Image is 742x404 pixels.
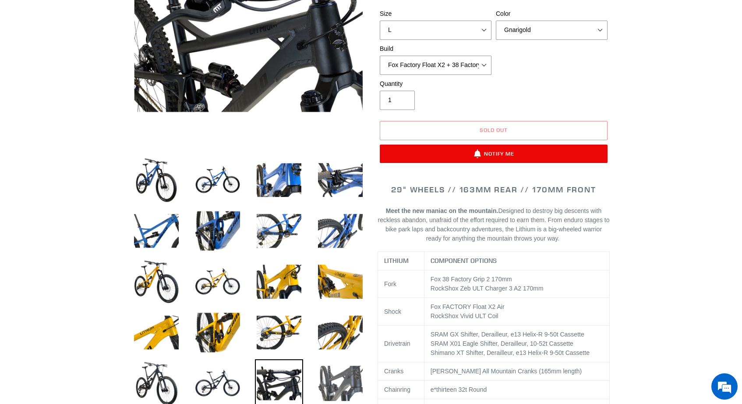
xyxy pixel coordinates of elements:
[380,9,491,18] label: Size
[194,258,242,306] img: Load image into Gallery viewer, LITHIUM - Complete Bike
[424,326,609,362] td: SRAM GX Shifter, Derailleur, e13 Helix-R 9-50t Cassette SRAM X01 Eagle Shifter, Derailleur, 10-52...
[424,362,609,381] td: [PERSON_NAME] All Mountain Cranks (165mm length)
[144,4,165,25] div: Minimize live chat window
[316,258,364,306] img: Load image into Gallery viewer, LITHIUM - Complete Bike
[380,79,491,89] label: Quantity
[431,276,512,283] span: Fox 38 Factory Grip 2 170mm
[28,44,50,66] img: d_696896380_company_1647369064580_696896380
[378,298,424,326] td: Shock
[480,127,508,133] span: Sold out
[10,48,23,61] div: Navigation go back
[132,156,180,204] img: Load image into Gallery viewer, LITHIUM - Complete Bike
[378,381,424,399] td: Chainring
[424,252,609,270] th: COMPONENT OPTIONS
[378,362,424,381] td: Cranks
[385,216,610,242] span: From enduro stages to bike park laps and backcountry adventures, the Lithium is a big-wheeled war...
[4,239,167,270] textarea: Type your message and hit 'Enter'
[424,270,609,298] td: RockShox mm
[380,121,608,140] button: Sold out
[378,270,424,298] td: Fork
[51,110,121,199] span: We're online!
[316,308,364,357] img: Load image into Gallery viewer, LITHIUM - Complete Bike
[378,252,424,270] th: LITHIUM
[424,381,609,399] td: e*thirteen 32t Round
[424,298,609,326] td: Fox FACTORY Float X2 Air RockShox Vivid ULT Coil
[255,156,303,204] img: Load image into Gallery viewer, LITHIUM - Complete Bike
[194,308,242,357] img: Load image into Gallery viewer, LITHIUM - Complete Bike
[460,285,534,292] span: Zeb ULT Charger 3 A2 170
[378,207,610,242] span: Designed to destroy big descents with reckless abandon, unafraid of the effort required to earn t...
[132,308,180,357] img: Load image into Gallery viewer, LITHIUM - Complete Bike
[194,207,242,255] img: Load image into Gallery viewer, LITHIUM - Complete Bike
[132,258,180,306] img: Load image into Gallery viewer, LITHIUM - Complete Bike
[558,235,560,242] span: .
[255,258,303,306] img: Load image into Gallery viewer, LITHIUM - Complete Bike
[386,207,498,214] b: Meet the new maniac on the mountain.
[255,308,303,357] img: Load image into Gallery viewer, LITHIUM - Complete Bike
[194,156,242,204] img: Load image into Gallery viewer, LITHIUM - Complete Bike
[380,44,491,53] label: Build
[496,9,608,18] label: Color
[255,207,303,255] img: Load image into Gallery viewer, LITHIUM - Complete Bike
[59,49,160,60] div: Chat with us now
[380,145,608,163] button: Notify Me
[316,207,364,255] img: Load image into Gallery viewer, LITHIUM - Complete Bike
[316,156,364,204] img: Load image into Gallery viewer, LITHIUM - Complete Bike
[378,326,424,362] td: Drivetrain
[391,184,596,195] span: 29" WHEELS // 163mm REAR // 170mm FRONT
[132,207,180,255] img: Load image into Gallery viewer, LITHIUM - Complete Bike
